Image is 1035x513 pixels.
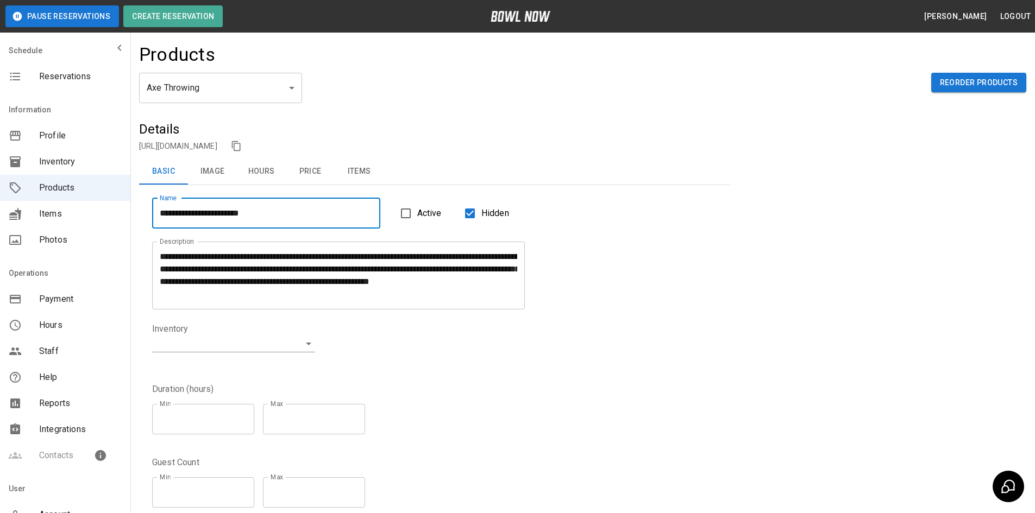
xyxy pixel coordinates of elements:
[139,73,302,103] div: Axe Throwing
[996,7,1035,27] button: Logout
[39,155,122,168] span: Inventory
[335,159,384,185] button: Items
[459,202,509,225] label: Hidden products will not be visible to customers. You can still create and use them for bookings.
[188,159,237,185] button: Image
[139,43,215,66] h4: Products
[228,138,244,154] button: copy link
[139,121,731,138] h5: Details
[39,371,122,384] span: Help
[39,70,122,83] span: Reservations
[152,322,188,335] legend: Inventory
[152,383,214,395] legend: Duration (hours)
[39,319,122,332] span: Hours
[39,181,122,194] span: Products
[286,159,335,185] button: Price
[39,207,122,220] span: Items
[39,345,122,358] span: Staff
[39,293,122,306] span: Payment
[931,73,1026,93] button: Reorder Products
[139,159,188,185] button: Basic
[39,423,122,436] span: Integrations
[5,5,119,27] button: Pause Reservations
[920,7,991,27] button: [PERSON_NAME]
[123,5,223,27] button: Create Reservation
[481,207,509,220] span: Hidden
[417,207,442,220] span: Active
[139,159,731,185] div: basic tabs example
[39,397,122,410] span: Reports
[39,129,122,142] span: Profile
[237,159,286,185] button: Hours
[39,233,122,246] span: Photos
[152,456,199,468] legend: Guest Count
[491,11,550,22] img: logo
[139,142,217,150] a: [URL][DOMAIN_NAME]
